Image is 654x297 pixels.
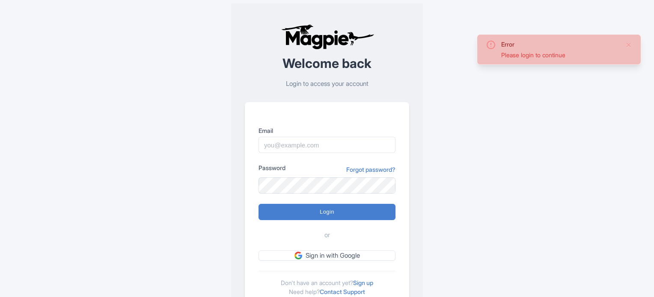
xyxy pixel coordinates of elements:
div: Error [501,40,618,49]
span: or [324,230,330,240]
input: Login [259,204,395,220]
div: Don't have an account yet? Need help? [259,271,395,296]
a: Contact Support [320,288,365,295]
button: Close [625,40,632,50]
img: google.svg [294,252,302,259]
a: Sign up [353,279,373,286]
img: logo-ab69f6fb50320c5b225c76a69d11143b.png [279,24,375,50]
div: Please login to continue [501,50,618,59]
label: Password [259,163,285,172]
label: Email [259,126,395,135]
p: Login to access your account [245,79,409,89]
a: Sign in with Google [259,250,395,261]
h2: Welcome back [245,56,409,71]
a: Forgot password? [346,165,395,174]
input: you@example.com [259,137,395,153]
